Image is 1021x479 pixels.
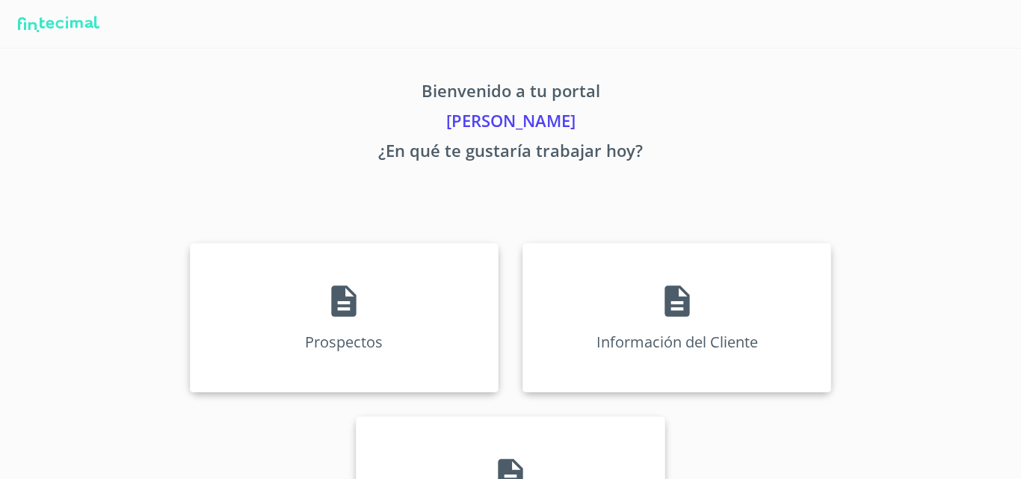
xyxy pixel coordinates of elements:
[305,332,383,352] p: Prospectos
[50,138,971,168] p: ¿En qué te gustaría trabajar hoy?
[596,332,758,352] p: Información del Cliente
[50,108,971,138] p: [PERSON_NAME]
[50,78,971,108] p: Bienvenido a tu portal
[852,12,1003,36] button: account of current user
[852,12,985,36] span: [PERSON_NAME]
